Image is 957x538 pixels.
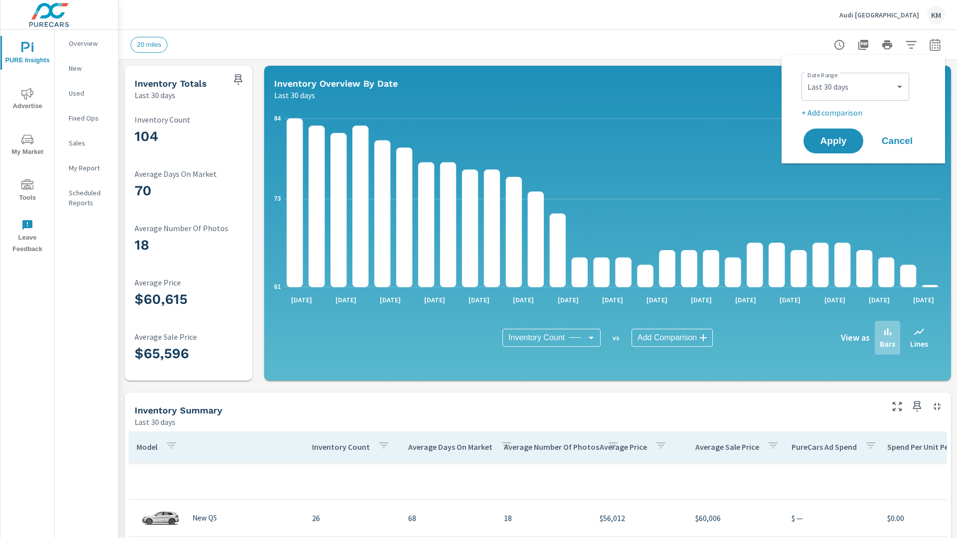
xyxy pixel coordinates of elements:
[135,405,222,415] h5: Inventory Summary
[600,442,647,452] p: Average Price
[274,283,281,290] text: 61
[506,295,541,305] p: [DATE]
[508,333,565,343] span: Inventory Count
[695,442,759,452] p: Average Sale Price
[131,41,167,48] span: 20 miles
[877,35,897,55] button: Print Report
[909,399,925,414] span: Save this to your personalized report
[803,129,863,153] button: Apply
[312,442,370,452] p: Inventory Count
[135,115,266,124] p: Inventory Count
[135,416,175,428] p: Last 30 days
[684,295,719,305] p: [DATE]
[55,160,118,175] div: My Report
[792,512,871,524] p: $ —
[135,237,266,254] h3: 18
[69,63,110,73] p: New
[889,399,905,414] button: Make Fullscreen
[55,86,118,101] div: Used
[600,512,679,524] p: $56,012
[839,10,919,19] p: Audi [GEOGRAPHIC_DATA]
[910,338,928,350] p: Lines
[906,295,941,305] p: [DATE]
[69,113,110,123] p: Fixed Ops
[274,115,281,122] text: 84
[502,329,601,347] div: Inventory Count
[880,338,895,350] p: Bars
[135,182,266,199] h3: 70
[3,88,51,112] span: Advertise
[230,72,246,88] span: Save this to your personalized report
[408,442,492,452] p: Average Days On Market
[135,128,266,145] h3: 104
[55,185,118,210] div: Scheduled Reports
[792,442,857,452] p: PureCars Ad Spend
[135,291,266,308] h3: $60,615
[135,224,266,233] p: Average Number Of Photos
[773,295,807,305] p: [DATE]
[274,89,315,101] p: Last 30 days
[135,78,207,89] h5: Inventory Totals
[312,512,392,524] p: 26
[728,295,763,305] p: [DATE]
[408,512,488,524] p: 68
[3,219,51,255] span: Leave Feedback
[69,38,110,48] p: Overview
[877,136,917,145] span: Cancel
[55,135,118,150] div: Sales
[135,278,266,287] p: Average Price
[69,188,110,208] p: Scheduled Reports
[55,36,118,51] div: Overview
[284,295,319,305] p: [DATE]
[141,503,180,533] img: glamour
[373,295,408,305] p: [DATE]
[3,42,51,66] span: PURE Insights
[504,512,584,524] p: 18
[813,136,853,145] span: Apply
[801,107,929,119] p: + Add comparison
[867,129,927,153] button: Cancel
[135,169,266,178] p: Average Days On Market
[638,333,697,343] span: Add Comparison
[862,295,897,305] p: [DATE]
[417,295,452,305] p: [DATE]
[69,88,110,98] p: Used
[462,295,496,305] p: [DATE]
[55,61,118,76] div: New
[927,6,945,24] div: KM
[632,329,713,347] div: Add Comparison
[192,514,217,523] p: New Q5
[55,111,118,126] div: Fixed Ops
[929,399,945,414] button: Minimize Widget
[3,179,51,204] span: Tools
[69,138,110,148] p: Sales
[135,89,175,101] p: Last 30 days
[639,295,674,305] p: [DATE]
[817,295,852,305] p: [DATE]
[853,35,873,55] button: "Export Report to PDF"
[601,333,632,342] p: vs
[137,442,158,452] p: Model
[695,512,775,524] p: $60,006
[3,134,51,158] span: My Market
[274,195,281,202] text: 73
[901,35,921,55] button: Apply Filters
[69,163,110,173] p: My Report
[328,295,363,305] p: [DATE]
[0,30,54,259] div: nav menu
[135,332,266,341] p: Average Sale Price
[135,345,266,362] h3: $65,596
[274,78,398,89] h5: Inventory Overview By Date
[595,295,630,305] p: [DATE]
[504,442,599,452] p: Average Number Of Photos
[551,295,586,305] p: [DATE]
[841,333,870,343] h6: View as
